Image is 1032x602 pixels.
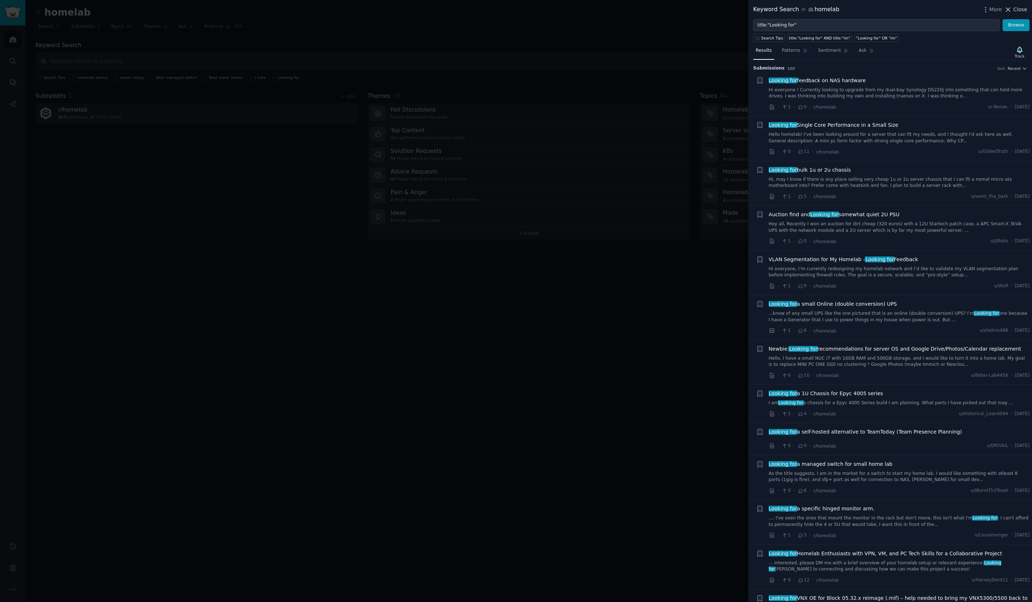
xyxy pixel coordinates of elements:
[769,428,962,436] span: a self-hosted alternative to TeamToday (Team Presence Planning)
[769,77,866,84] a: Looking forfeedback on NAS hardware
[769,131,1030,144] a: Hello homelab! I've been looking around for a server that can fit my needs, and I thought I'd ask...
[793,148,795,156] span: ·
[777,327,779,335] span: ·
[797,149,809,155] span: 11
[971,193,1008,200] span: u/venti_the_bark
[769,256,918,263] span: VLAN Segmentation for My Homelab – Feedback
[797,443,806,449] span: 0
[1015,238,1029,244] span: [DATE]
[1011,372,1012,379] span: ·
[769,505,874,513] a: Looking fora specific hinged monitor arm.
[769,77,866,84] span: feedback on NAS hardware
[1012,45,1027,60] button: Track
[1011,327,1012,334] span: ·
[761,35,783,41] span: Search Tips
[1015,488,1029,494] span: [DATE]
[797,411,806,417] span: 4
[809,442,811,450] span: ·
[1002,19,1029,32] button: Browse
[769,400,1030,406] a: I amLooking fora chassis for a Epyc 4005 Series build I am planning. What parts I have picked out...
[809,532,811,539] span: ·
[793,410,795,418] span: ·
[813,488,836,493] span: r/homelab
[797,577,809,584] span: 12
[777,442,779,450] span: ·
[797,283,806,289] span: 9
[813,411,836,417] span: r/homelab
[753,34,785,42] button: Search Tips
[769,87,1030,100] a: Hi everyone ! Currently looking to upgrade from my dual-bay Synology DS220j into something that c...
[990,238,1008,244] span: u/j0holo
[854,34,898,42] a: "Looking for" OR "im"
[769,256,918,263] a: VLAN Segmentation for My Homelab –Looking forFeedback
[1011,283,1012,289] span: ·
[1015,532,1029,539] span: [DATE]
[810,212,839,217] span: Looking for
[987,443,1008,449] span: u/DRiVkiL
[769,221,1030,234] a: Hey all, Recently I won an auction for dirt cheap (320 euros) with a 12U Startech patch case, a A...
[781,532,790,539] span: 1
[781,372,790,379] span: 6
[1011,238,1012,244] span: ·
[789,35,850,41] div: title:"Looking for" AND title:"im"
[769,471,1030,483] a: As the title suggests, I am in the market for a switch to start my home lab. I would like somethi...
[781,327,790,334] span: 1
[797,193,806,200] span: 5
[769,166,851,174] a: Looking forbulk 1u or 2u chassis
[793,576,795,584] span: ·
[801,7,805,13] span: in
[1015,54,1024,59] div: Track
[1011,411,1012,417] span: ·
[813,533,836,538] span: r/homelab
[769,121,898,129] a: Looking forSingle Core Performance in a Small Size
[769,390,883,397] span: a 1U Chassis for Epyc 4005 series
[1011,149,1012,155] span: ·
[1004,6,1027,13] button: Close
[809,103,811,111] span: ·
[856,45,877,60] a: Ask
[768,551,798,556] span: Looking for
[769,176,1030,189] a: Hi, may I know if there is any place selling very cheap 1u or 2u server chassis that I can fit a ...
[813,284,836,289] span: r/homelab
[793,487,795,494] span: ·
[769,345,1021,353] a: Newbie:Looking forrecommendations for server OS and Google Drive/Photos/Calendar replacement
[777,410,779,418] span: ·
[769,428,962,436] a: Looking fora self-hosted alternative to TeamToday (Team Presence Planning)
[797,532,806,539] span: 3
[777,103,779,111] span: ·
[1011,193,1012,200] span: ·
[781,238,790,244] span: 1
[797,488,806,494] span: 6
[813,105,836,110] span: r/homelab
[797,238,806,244] span: 0
[970,488,1008,494] span: u/IBurntTh3Toast
[809,193,811,200] span: ·
[1015,149,1029,155] span: [DATE]
[1015,577,1029,584] span: [DATE]
[753,19,1000,32] input: Try a keyword related to your business
[1015,327,1029,334] span: [DATE]
[777,193,779,200] span: ·
[769,515,1030,528] a: .... I've seen the ones that mount the monitor in the rack but don't move, this isn't what I'mLoo...
[777,576,779,584] span: ·
[1015,443,1029,449] span: [DATE]
[777,148,779,156] span: ·
[777,238,779,245] span: ·
[1015,104,1029,110] span: [DATE]
[997,66,1005,71] div: Sort
[982,6,1002,13] button: More
[769,550,1002,557] span: Homelab Enthusiasts with VPN, VM, and PC Tech Skills for a Collaborative Project
[971,372,1008,379] span: u/Bitter-Lab4458
[1015,193,1029,200] span: [DATE]
[1007,66,1027,71] button: Recent
[769,560,1030,573] a: ... interested, please DM me with a brief overview of your homelab setup or relevant experience.L...
[858,47,866,54] span: Ask
[769,166,851,174] span: bulk 1u or 2u chassis
[793,327,795,335] span: ·
[797,327,806,334] span: 6
[787,66,795,71] span: 100
[781,149,790,155] span: 0
[813,329,836,334] span: r/homelab
[812,576,813,584] span: ·
[809,487,811,494] span: ·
